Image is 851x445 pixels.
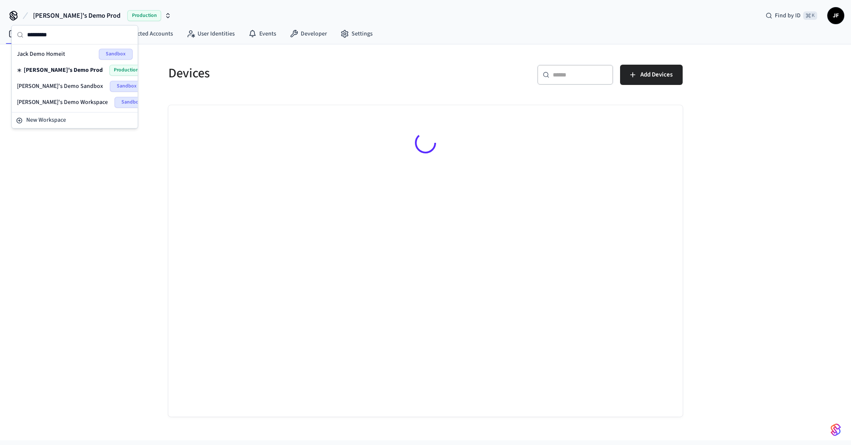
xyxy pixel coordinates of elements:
span: Jack Demo Homeit [17,50,65,58]
span: Add Devices [640,69,673,80]
div: Suggestions [12,44,138,112]
a: Settings [334,26,379,41]
a: Developer [283,26,334,41]
img: SeamLogoGradient.69752ec5.svg [831,423,841,437]
span: Production [127,10,161,21]
span: ⌘ K [803,11,817,20]
a: Connected Accounts [103,26,180,41]
span: Sandbox [115,97,148,108]
button: JF [827,7,844,24]
span: JF [828,8,843,23]
span: [PERSON_NAME]'s Demo Prod [24,66,103,74]
button: Add Devices [620,65,683,85]
span: Find by ID [775,11,801,20]
span: [PERSON_NAME]'s Demo Workspace [17,98,108,106]
span: New Workspace [26,116,66,125]
div: Find by ID⌘ K [759,8,824,23]
span: [PERSON_NAME]'s Demo Prod [33,11,121,21]
a: User Identities [180,26,242,41]
span: Sandbox [99,49,133,60]
span: Sandbox [110,81,144,92]
a: Events [242,26,283,41]
span: [PERSON_NAME]'s Demo Sandbox [17,82,103,90]
h5: Devices [168,65,420,82]
a: Devices [2,26,46,41]
span: Production [110,65,143,76]
button: New Workspace [13,113,137,127]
